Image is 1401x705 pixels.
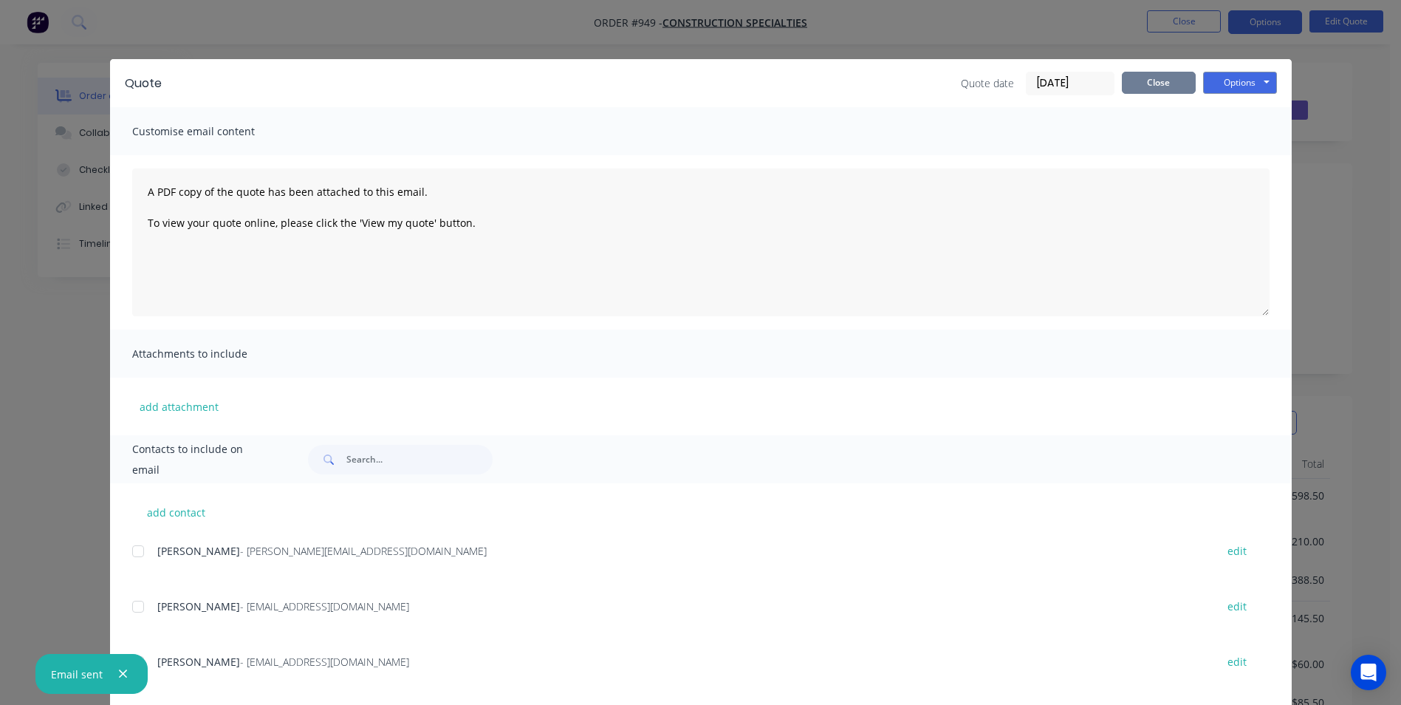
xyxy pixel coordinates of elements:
span: - [EMAIL_ADDRESS][DOMAIN_NAME] [240,599,409,613]
span: - [PERSON_NAME][EMAIL_ADDRESS][DOMAIN_NAME] [240,544,487,558]
button: add contact [132,501,221,523]
button: Close [1122,72,1196,94]
div: Quote [125,75,162,92]
button: edit [1219,652,1256,672]
button: edit [1219,596,1256,616]
span: Attachments to include [132,344,295,364]
input: Search... [346,445,493,474]
div: Open Intercom Messenger [1351,655,1386,690]
span: - [EMAIL_ADDRESS][DOMAIN_NAME] [240,655,409,669]
span: Customise email content [132,121,295,142]
span: [PERSON_NAME] [157,544,240,558]
span: [PERSON_NAME] [157,655,240,669]
button: Options [1203,72,1277,94]
button: edit [1219,541,1256,561]
span: Quote date [961,75,1014,91]
span: Contacts to include on email [132,439,272,480]
span: [PERSON_NAME] [157,599,240,613]
div: Email sent [51,667,103,682]
button: add attachment [132,395,226,418]
textarea: A PDF copy of the quote has been attached to this email. To view your quote online, please click ... [132,168,1270,316]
